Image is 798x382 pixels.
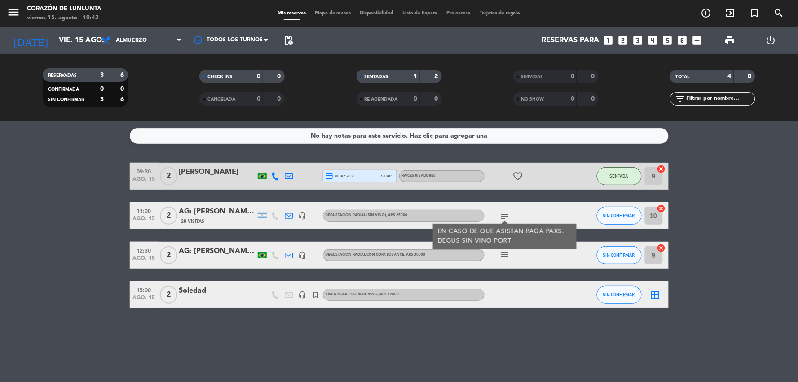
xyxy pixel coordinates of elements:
[48,87,79,92] span: CONFIRMADA
[100,72,104,78] strong: 3
[100,86,104,92] strong: 0
[387,213,408,217] span: , ARS 25000
[48,73,77,78] span: RESERVADAS
[728,73,732,80] strong: 4
[7,31,54,50] i: [DATE]
[179,285,256,297] div: Soledad
[299,251,307,259] i: headset_mic
[603,213,635,218] span: SIN CONFIRMAR
[675,75,689,79] span: TOTAL
[278,96,283,102] strong: 0
[355,11,398,16] span: Disponibilidad
[120,86,126,92] strong: 0
[7,5,20,19] i: menu
[521,97,544,102] span: NO SHOW
[750,27,791,54] div: LOG OUT
[701,8,712,18] i: add_circle_outline
[591,96,596,102] strong: 0
[48,98,84,102] span: SIN CONFIRMAR
[398,11,442,16] span: Lista de Espera
[774,8,785,18] i: search
[521,75,543,79] span: SERVIDAS
[685,94,755,104] input: Filtrar por nombre...
[326,253,426,257] span: DEGUSTACION RADIAL CON COPA LOSANCE
[513,171,524,182] i: favorite_border
[647,35,659,46] i: looks_4
[160,167,177,185] span: 2
[725,8,736,18] i: exit_to_app
[657,164,666,173] i: cancel
[662,35,674,46] i: looks_5
[278,73,283,80] strong: 0
[650,289,661,300] i: border_all
[765,35,776,46] i: power_settings_new
[475,11,525,16] span: Tarjetas de regalo
[603,292,635,297] span: SIN CONFIRMAR
[603,35,614,46] i: looks_one
[27,13,101,22] div: viernes 15. agosto - 10:42
[603,253,635,258] span: SIN CONFIRMAR
[571,96,574,102] strong: 0
[160,246,177,264] span: 2
[310,11,355,16] span: Mapa de mesas
[179,166,256,178] div: [PERSON_NAME]
[632,35,644,46] i: looks_3
[365,97,398,102] span: RE AGENDADA
[257,96,260,102] strong: 0
[326,293,399,296] span: VISITA SOLA + COPA DE VINO
[179,206,256,218] div: AG: [PERSON_NAME] x2 / DICAS
[657,204,666,213] i: cancel
[414,73,418,80] strong: 1
[283,35,294,46] span: pending_actions
[84,35,94,46] i: arrow_drop_down
[402,174,436,178] span: RAÍCES & SABORES
[181,218,205,225] span: 28 Visitas
[299,291,307,299] i: headset_mic
[7,5,20,22] button: menu
[311,131,487,141] div: No hay notas para este servicio. Haz clic para agregar una
[365,75,388,79] span: SENTADAS
[597,246,642,264] button: SIN CONFIRMAR
[312,291,320,299] i: turned_in_not
[257,73,260,80] strong: 0
[133,295,155,305] span: ago. 15
[571,73,574,80] strong: 0
[677,35,688,46] i: looks_6
[434,96,440,102] strong: 0
[116,37,147,44] span: Almuerzo
[750,8,760,18] i: turned_in_not
[610,173,628,178] span: SENTADA
[160,207,177,225] span: 2
[657,244,666,253] i: cancel
[748,73,754,80] strong: 8
[405,253,426,257] span: , ARS 30000
[724,35,735,46] span: print
[100,96,104,102] strong: 3
[207,75,232,79] span: CHECK INS
[133,284,155,295] span: 15:00
[591,73,596,80] strong: 0
[207,97,235,102] span: CANCELADA
[133,176,155,187] span: ago. 15
[133,166,155,176] span: 09:30
[597,286,642,304] button: SIN CONFIRMAR
[133,255,155,266] span: ago. 15
[133,205,155,216] span: 11:00
[179,245,256,257] div: AG: [PERSON_NAME] x2 / ALMATRIP
[326,172,355,180] span: visa * 7368
[299,212,307,220] i: headset_mic
[326,213,408,217] span: DEGUSTACION RADIAL (SIN VINO)
[442,11,475,16] span: Pre-acceso
[675,93,685,104] i: filter_list
[378,293,399,296] span: , ARS 12000
[692,35,703,46] i: add_box
[597,207,642,225] button: SIN CONFIRMAR
[160,286,177,304] span: 2
[27,4,101,13] div: Corazón de Lunlunta
[120,96,126,102] strong: 6
[273,11,310,16] span: Mis reservas
[542,36,600,45] span: Reservas para
[617,35,629,46] i: looks_two
[414,96,418,102] strong: 0
[434,73,440,80] strong: 2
